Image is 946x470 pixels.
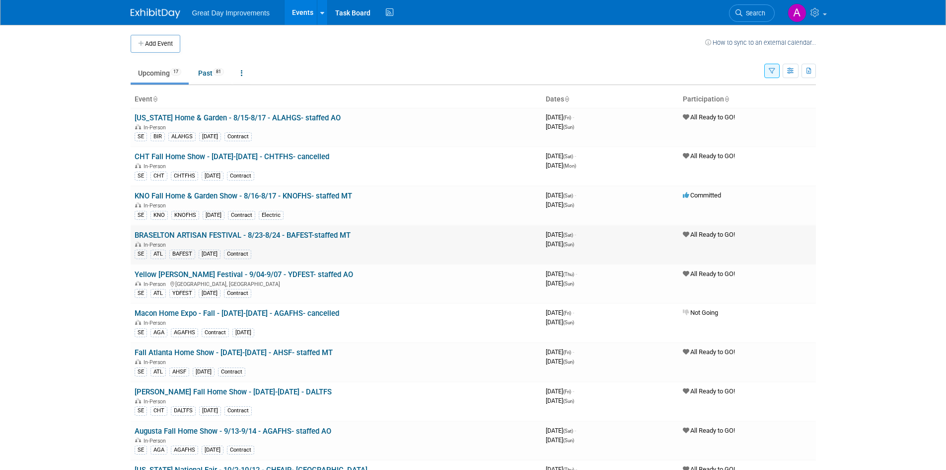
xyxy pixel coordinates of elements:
[192,9,270,17] span: Great Day Improvements
[213,68,224,76] span: 81
[546,240,574,248] span: [DATE]
[227,446,254,455] div: Contract
[135,270,353,279] a: Yellow [PERSON_NAME] Festival - 9/04-9/07 - YDFEST- staffed AO
[135,163,141,168] img: In-Person Event
[131,91,542,108] th: Event
[224,132,252,141] div: Contract
[144,124,169,131] span: In-Person
[135,124,141,129] img: In-Person Event
[135,320,141,325] img: In-Person Event
[224,406,252,415] div: Contract
[135,172,147,181] div: SE
[135,387,332,396] a: [PERSON_NAME] Fall Home Show - [DATE]-[DATE] - DALTFS
[546,387,574,395] span: [DATE]
[144,398,169,405] span: In-Person
[150,446,167,455] div: AGA
[135,328,147,337] div: SE
[135,231,351,240] a: BRASELTON ARTISAN FESTIVAL - 8/23-8/24 - BAFEST-staffed MT
[724,95,729,103] a: Sort by Participation Type
[135,152,329,161] a: CHT Fall Home Show - [DATE]-[DATE] - CHTFHS- cancelled
[563,359,574,365] span: (Sun)
[152,95,157,103] a: Sort by Event Name
[683,348,735,356] span: All Ready to GO!
[224,289,251,298] div: Contract
[683,427,735,434] span: All Ready to GO!
[135,309,339,318] a: Macon Home Expo - Fall - [DATE]-[DATE] - AGAFHS- cancelled
[135,113,341,122] a: [US_STATE] Home & Garden - 8/15-8/17 - ALAHGS- staffed AO
[575,427,576,434] span: -
[563,202,574,208] span: (Sun)
[150,289,166,298] div: ATL
[683,152,735,160] span: All Ready to GO!
[135,202,141,207] img: In-Person Event
[546,270,577,278] span: [DATE]
[563,438,574,443] span: (Sun)
[171,328,198,337] div: AGAFHS
[228,211,255,220] div: Contract
[150,328,167,337] div: AGA
[169,250,195,259] div: BAFEST
[135,242,141,247] img: In-Person Event
[202,446,223,455] div: [DATE]
[199,289,220,298] div: [DATE]
[150,368,166,376] div: ATL
[144,163,169,170] span: In-Person
[135,359,141,364] img: In-Person Event
[135,446,147,455] div: SE
[135,132,147,141] div: SE
[199,132,221,141] div: [DATE]
[575,152,576,160] span: -
[202,172,223,181] div: [DATE]
[705,39,816,46] a: How to sync to an external calendar...
[563,163,576,169] span: (Mon)
[563,350,571,355] span: (Fri)
[563,193,573,198] span: (Sat)
[131,8,180,18] img: ExhibitDay
[150,132,165,141] div: BIR
[683,231,735,238] span: All Ready to GO!
[563,272,574,277] span: (Thu)
[683,270,735,278] span: All Ready to GO!
[150,211,168,220] div: KNO
[218,368,245,376] div: Contract
[144,320,169,326] span: In-Person
[563,389,571,394] span: (Fri)
[573,309,574,316] span: -
[563,154,573,159] span: (Sat)
[150,406,167,415] div: CHT
[563,398,574,404] span: (Sun)
[135,368,147,376] div: SE
[144,281,169,287] span: In-Person
[135,211,147,220] div: SE
[546,436,574,444] span: [DATE]
[259,211,284,220] div: Electric
[191,64,231,83] a: Past81
[171,446,198,455] div: AGAFHS
[144,242,169,248] span: In-Person
[199,406,221,415] div: [DATE]
[232,328,254,337] div: [DATE]
[573,348,574,356] span: -
[546,201,574,208] span: [DATE]
[131,35,180,53] button: Add Event
[144,202,169,209] span: In-Person
[135,280,538,287] div: [GEOGRAPHIC_DATA], [GEOGRAPHIC_DATA]
[546,318,574,326] span: [DATE]
[546,427,576,434] span: [DATE]
[135,191,352,200] a: KNO Fall Home & Garden Show - 8/16-8/17 - KNOFHS- staffed MT
[170,68,181,76] span: 17
[169,368,189,376] div: AHSF
[135,438,141,443] img: In-Person Event
[199,250,220,259] div: [DATE]
[144,359,169,366] span: In-Person
[135,348,333,357] a: Fall Atlanta Home Show - [DATE]-[DATE] - AHSF- staffed MT
[563,281,574,286] span: (Sun)
[563,320,574,325] span: (Sun)
[563,115,571,120] span: (Fri)
[135,398,141,403] img: In-Person Event
[683,113,735,121] span: All Ready to GO!
[546,123,574,130] span: [DATE]
[573,387,574,395] span: -
[563,428,573,434] span: (Sat)
[546,191,576,199] span: [DATE]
